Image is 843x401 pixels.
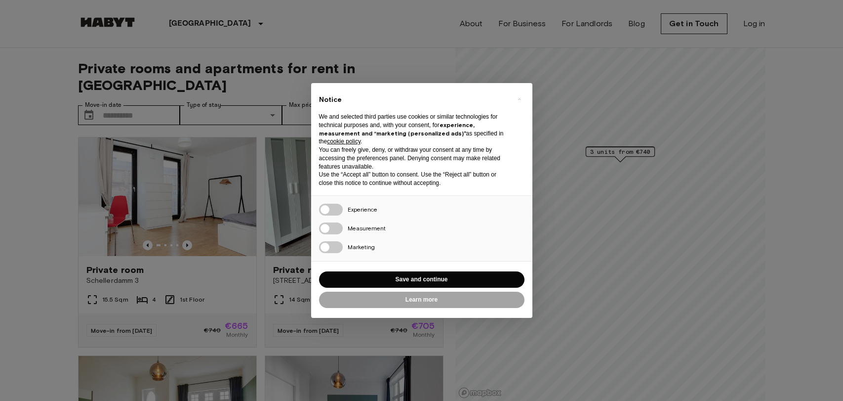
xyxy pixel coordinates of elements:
[319,271,524,288] button: Save and continue
[518,93,521,105] span: ×
[319,121,475,137] strong: experience, measurement and “marketing (personalized ads)”
[319,292,524,308] button: Learn more
[319,171,509,187] p: Use the “Accept all” button to consent. Use the “Reject all” button or close this notice to conti...
[319,95,509,105] h2: Notice
[319,113,509,146] p: We and selected third parties use cookies or similar technologies for technical purposes and, wit...
[348,243,375,251] span: Marketing
[348,224,386,232] span: Measurement
[319,146,509,171] p: You can freely give, deny, or withdraw your consent at any time by accessing the preferences pane...
[327,138,361,145] a: cookie policy
[348,206,377,213] span: Experience
[512,91,527,107] button: Close this notice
